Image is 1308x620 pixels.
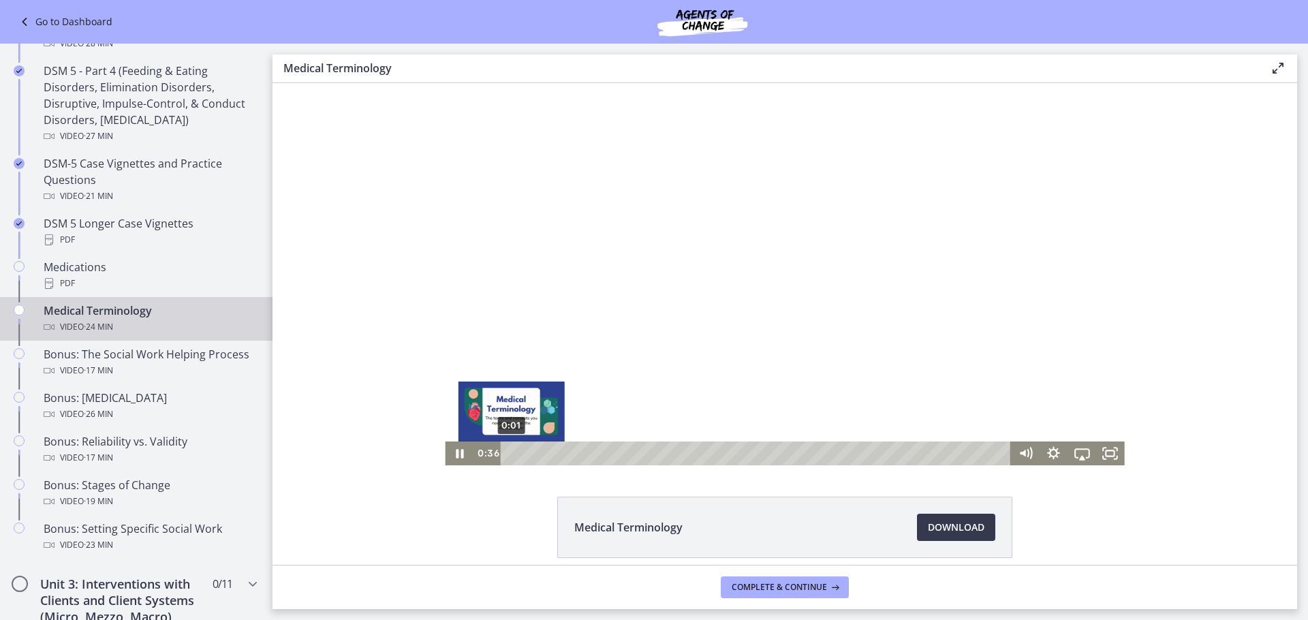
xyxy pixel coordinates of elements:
div: Medical Terminology [44,303,256,335]
span: · 17 min [84,450,113,466]
div: Bonus: Reliability vs. Validity [44,433,256,466]
span: · 23 min [84,537,113,553]
span: · 24 min [84,319,113,335]
div: PDF [44,275,256,292]
div: Video [44,188,256,204]
h3: Medical Terminology [283,60,1248,76]
span: Medical Terminology [574,519,683,536]
span: Complete & continue [732,582,827,593]
span: 0 / 11 [213,576,232,592]
div: Bonus: [MEDICAL_DATA] [44,390,256,422]
a: Go to Dashboard [16,14,112,30]
span: · 21 min [84,188,113,204]
span: Download [928,519,984,536]
i: Completed [14,218,25,229]
div: Video [44,493,256,510]
div: DSM 5 Longer Case Vignettes [44,215,256,248]
img: Agents of Change Social Work Test Prep [621,5,784,38]
span: · 28 min [84,35,113,52]
div: Video [44,406,256,422]
button: Show settings menu [767,358,796,382]
iframe: Video Lesson [272,83,1297,465]
div: DSM 5 - Part 4 (Feeding & Eating Disorders, Elimination Disorders, Disruptive, Impulse-Control, &... [44,63,256,144]
div: DSM-5 Case Vignettes and Practice Questions [44,155,256,204]
span: · 17 min [84,362,113,379]
i: Completed [14,65,25,76]
span: · 26 min [84,406,113,422]
button: Mute [738,358,767,382]
div: Video [44,537,256,553]
div: Bonus: The Social Work Helping Process [44,346,256,379]
button: Complete & continue [721,576,849,598]
i: Completed [14,158,25,169]
div: PDF [44,232,256,248]
div: Video [44,35,256,52]
div: Video [44,319,256,335]
button: Airplay [796,358,824,382]
span: · 19 min [84,493,113,510]
div: Video [44,362,256,379]
div: Bonus: Stages of Change [44,477,256,510]
button: Fullscreen [824,358,852,382]
a: Download [917,514,995,541]
span: · 27 min [84,128,113,144]
div: Bonus: Setting Specific Social Work [44,521,256,553]
div: Video [44,450,256,466]
div: Video [44,128,256,144]
div: Medications [44,259,256,292]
